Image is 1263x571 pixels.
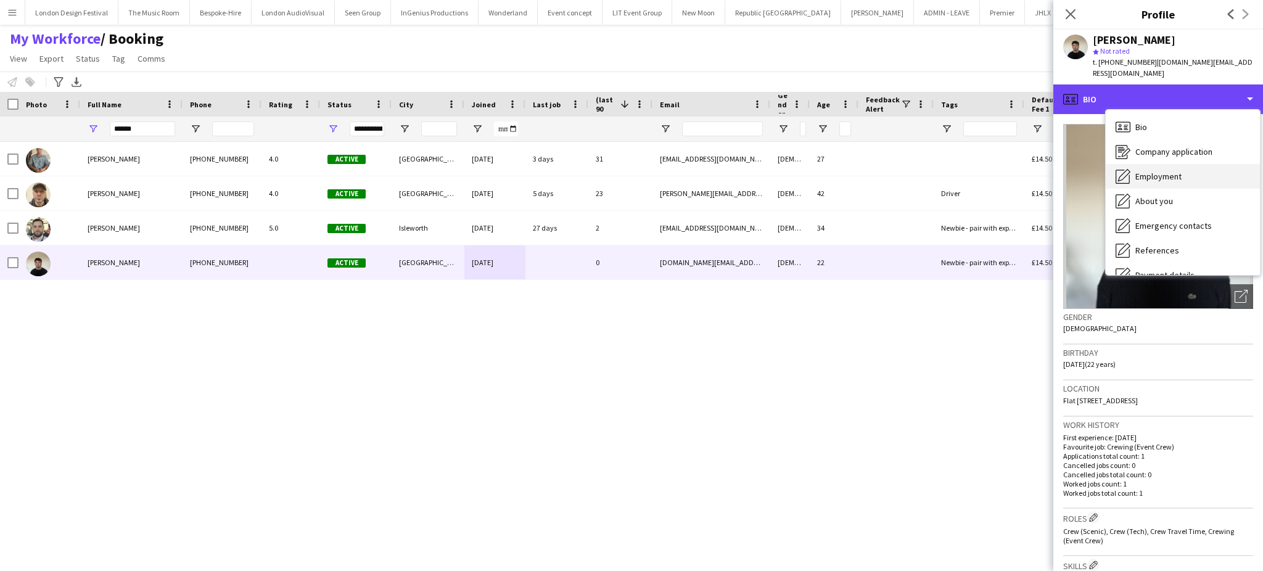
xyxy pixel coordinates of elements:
[770,245,810,279] div: [DEMOGRAPHIC_DATA]
[1063,433,1253,442] p: First experience: [DATE]
[1106,164,1260,189] div: Employment
[1106,189,1260,213] div: About you
[525,211,588,245] div: 27 days
[1032,258,1052,267] span: £14.50
[327,155,366,164] span: Active
[10,30,101,48] a: My Workforce
[35,51,68,67] a: Export
[841,1,914,25] button: [PERSON_NAME]
[76,53,100,64] span: Status
[51,75,66,89] app-action-btn: Advanced filters
[941,100,958,109] span: Tags
[770,142,810,176] div: [DEMOGRAPHIC_DATA]
[525,142,588,176] div: 3 days
[133,51,170,67] a: Comms
[261,211,320,245] div: 5.0
[26,100,47,109] span: Photo
[1135,171,1182,182] span: Employment
[934,211,1024,245] div: Newbie - pair with experienced crew
[770,176,810,210] div: [DEMOGRAPHIC_DATA]
[71,51,105,67] a: Status
[10,53,27,64] span: View
[652,176,770,210] div: [PERSON_NAME][EMAIL_ADDRESS][PERSON_NAME][DOMAIN_NAME]
[652,245,770,279] div: [DOMAIN_NAME][EMAIL_ADDRESS][DOMAIN_NAME]
[472,100,496,109] span: Joined
[107,51,130,67] a: Tag
[327,123,339,134] button: Open Filter Menu
[588,211,652,245] div: 2
[1063,479,1253,488] p: Worked jobs count: 1
[25,1,118,25] button: London Design Festival
[327,258,366,268] span: Active
[1063,347,1253,358] h3: Birthday
[778,123,789,134] button: Open Filter Menu
[252,1,335,25] button: London AudioVisual
[39,53,64,64] span: Export
[1063,511,1253,524] h3: Roles
[1135,195,1173,207] span: About you
[1063,124,1253,309] img: Crew avatar or photo
[399,100,413,109] span: City
[866,95,900,113] span: Feedback Alert
[1063,419,1253,430] h3: Work history
[934,176,1024,210] div: Driver
[672,1,725,25] button: New Moon
[1063,383,1253,394] h3: Location
[1135,146,1212,157] span: Company application
[183,176,261,210] div: [PHONE_NUMBER]
[69,75,84,89] app-action-btn: Export XLSX
[101,30,163,48] span: Booking
[1135,121,1147,133] span: Bio
[1032,154,1052,163] span: £14.50
[538,1,603,25] button: Event concept
[112,53,125,64] span: Tag
[941,123,952,134] button: Open Filter Menu
[1025,1,1061,25] button: JHLX
[817,123,828,134] button: Open Filter Menu
[391,1,479,25] button: InGenius Productions
[190,1,252,25] button: Bespoke-Hire
[392,142,464,176] div: [GEOGRAPHIC_DATA]
[118,1,190,25] button: The Music Room
[1032,95,1096,113] span: Default Hourly Fee 1
[660,100,680,109] span: Email
[810,176,858,210] div: 42
[327,189,366,199] span: Active
[652,211,770,245] div: [EMAIL_ADDRESS][DOMAIN_NAME]
[652,142,770,176] div: [EMAIL_ADDRESS][DOMAIN_NAME]
[88,154,140,163] span: [PERSON_NAME]
[588,142,652,176] div: 31
[479,1,538,25] button: Wonderland
[88,100,121,109] span: Full Name
[934,245,1024,279] div: Newbie - pair with experienced crew
[392,245,464,279] div: [GEOGRAPHIC_DATA]
[810,142,858,176] div: 27
[88,123,99,134] button: Open Filter Menu
[269,100,292,109] span: Rating
[392,211,464,245] div: Isleworth
[5,51,32,67] a: View
[212,121,254,136] input: Phone Filter Input
[327,100,352,109] span: Status
[770,211,810,245] div: [DEMOGRAPHIC_DATA]
[1053,6,1263,22] h3: Profile
[261,142,320,176] div: 4.0
[26,252,51,276] img: Daniel Morton
[183,142,261,176] div: [PHONE_NUMBER]
[1032,123,1043,134] button: Open Filter Menu
[1063,396,1138,405] span: Flat [STREET_ADDRESS]
[1063,461,1253,470] p: Cancelled jobs count: 0
[1106,115,1260,139] div: Bio
[1063,488,1253,498] p: Worked jobs total count: 1
[1053,84,1263,114] div: Bio
[1063,359,1116,369] span: [DATE] (22 years)
[1106,238,1260,263] div: References
[26,148,51,173] img: Daniel Slack
[1063,324,1137,333] span: [DEMOGRAPHIC_DATA]
[914,1,980,25] button: ADMIN - LEAVE
[1135,245,1179,256] span: References
[1106,213,1260,238] div: Emergency contacts
[1032,223,1052,232] span: £14.50
[810,211,858,245] div: 34
[778,91,788,118] span: Gender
